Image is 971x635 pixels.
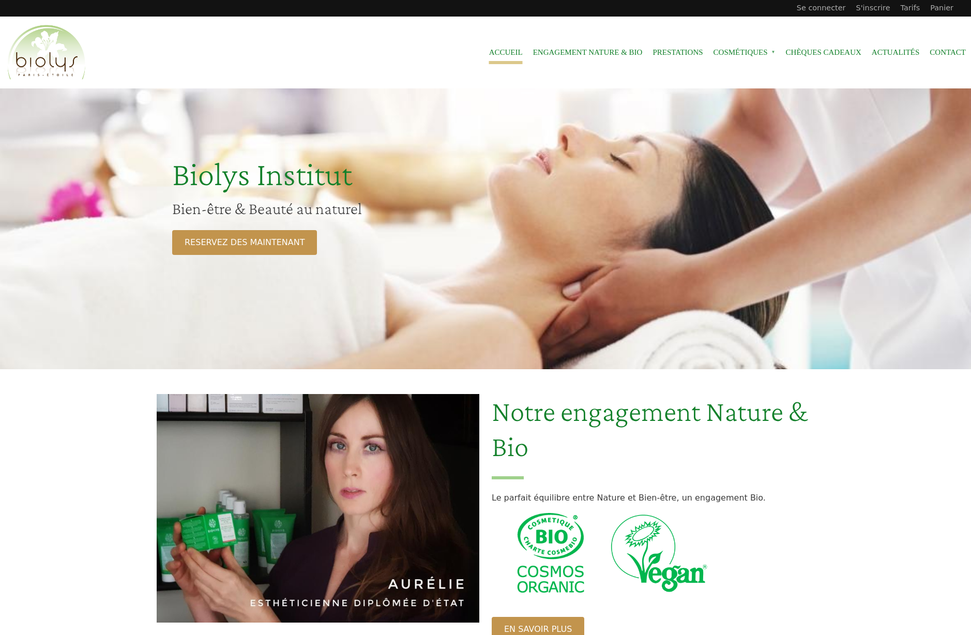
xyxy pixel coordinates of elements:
[172,199,580,218] h2: Bien-être & Beauté au naturel
[157,394,479,623] img: Aurelie Biolys
[172,230,317,255] a: RESERVEZ DES MAINTENANT
[771,50,776,54] span: »
[492,394,814,479] h2: Notre engagement Nature & Bio
[172,156,352,192] span: Biolys Institut
[714,41,776,64] span: Cosmétiques
[786,41,861,64] a: Chèques cadeaux
[492,492,814,504] p: Le parfait équilibre entre Nature et Bien-être, un engagement Bio.
[653,41,703,64] a: Prestations
[492,513,610,593] img: Bio
[930,41,966,64] a: Contact
[872,41,920,64] a: Actualités
[5,23,88,82] img: Accueil
[610,512,709,593] img: Vegan
[533,41,643,64] a: Engagement Nature & Bio
[489,41,523,64] a: Accueil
